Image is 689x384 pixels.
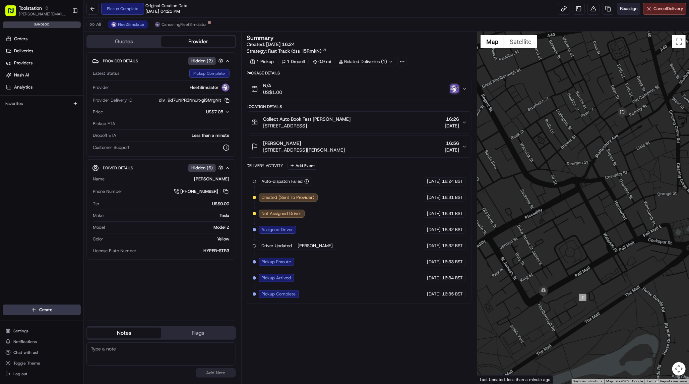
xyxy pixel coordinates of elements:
button: Provider [161,36,235,47]
a: Providers [3,58,83,68]
button: Start new chat [114,66,122,74]
span: Hidden ( 6 ) [191,165,213,171]
button: Hidden (2) [188,57,225,65]
span: Hidden ( 2 ) [191,58,213,64]
button: CancelDelivery [643,3,686,15]
span: Analytics [14,84,33,90]
span: [DATE] [427,211,441,217]
button: Notes [87,328,161,338]
span: [DATE] [445,147,459,153]
span: Provider Details [103,58,138,64]
span: Notifications [13,339,37,344]
span: Nash AI [14,72,29,78]
a: Report a map error [660,379,687,383]
input: Clear [17,43,111,50]
button: Provider DetailsHidden (2) [92,55,230,66]
div: US$0.00 [102,201,230,207]
div: 📗 [7,98,12,103]
span: Not Assigned Driver [262,211,302,217]
button: Chat with us! [3,348,81,357]
a: 💻API Documentation [54,95,110,107]
img: 1736555255976-a54dd68f-1ca7-489b-9aae-adbdc363a1c4 [7,64,19,76]
button: Show satellite imagery [504,35,537,48]
span: Fast Track (dss_i5RmkN) [268,48,322,54]
img: FleetSimulator.png [222,84,230,92]
span: [DATE] 16:24 [266,41,295,47]
div: sandbox [3,21,81,28]
span: Latest Status [93,70,119,76]
span: 16:26 [445,116,459,122]
img: Nash [7,7,20,20]
span: Created: [247,41,295,48]
span: [DATE] [427,195,441,201]
div: Location Details [247,104,472,109]
button: Settings [3,326,81,336]
button: photo_proof_of_pickup image [450,84,459,94]
button: Keyboard shortcuts [573,379,602,384]
img: FleetSimulator.png [155,22,160,27]
span: Orders [14,36,27,42]
a: Nash AI [3,70,83,80]
div: Delivery Activity [247,163,284,168]
span: [STREET_ADDRESS][PERSON_NAME] [263,147,345,153]
span: Customer Support [93,145,130,151]
button: Map camera controls [672,362,686,376]
span: Name [93,176,105,182]
a: 📗Knowledge Base [4,95,54,107]
span: Pylon [67,114,81,119]
button: Notifications [3,337,81,346]
span: 16:35 BST [442,291,463,297]
a: Terms [647,379,656,383]
span: 16:32 BST [442,227,463,233]
div: Yellow [106,236,230,242]
span: [DATE] [427,178,441,184]
span: FleetSimulator [118,22,145,27]
a: Powered byPylon [47,113,81,119]
button: Hidden (6) [188,164,225,172]
span: 16:33 BST [442,259,463,265]
span: License Plate Number [93,248,136,254]
span: 16:31 BST [442,211,463,217]
div: 1 Pickup [247,57,277,66]
span: Pickup ETA [93,121,115,127]
p: Welcome 👋 [7,27,122,38]
span: [STREET_ADDRESS] [263,122,351,129]
div: Last Updated: less than a minute ago [477,375,553,384]
button: Toolstation [19,5,42,11]
span: 16:24 BST [442,178,463,184]
span: 16:34 BST [442,275,463,281]
span: [DATE] 04:21 PM [145,8,180,14]
div: Less than a minute [119,132,230,139]
div: 1 Dropoff [278,57,309,66]
button: Show street map [481,35,504,48]
span: Knowledge Base [13,97,51,104]
span: Price [93,109,103,115]
a: Orders [3,34,83,44]
span: Provider [93,85,109,91]
span: Make [93,213,104,219]
a: [PHONE_NUMBER] [174,188,230,195]
span: 16:32 BST [442,243,463,249]
span: [DATE] [427,275,441,281]
span: Created (Sent To Provider) [262,195,315,201]
button: [PERSON_NAME][EMAIL_ADDRESS][DOMAIN_NAME] [19,11,67,17]
div: HYPER-STR3 [139,248,230,254]
div: Favorites [3,98,81,109]
div: Related Deliveries (1) [336,57,396,66]
button: dlv_9d7UNPR3NnUrxgiSMrgNit [159,97,230,103]
span: Original Creation Date [145,3,187,8]
div: Model Z [108,224,230,230]
span: Dropoff ETA [93,132,116,139]
span: [DATE] [445,122,459,129]
span: Map data ©2025 Google [606,379,643,383]
button: Quotes [87,36,161,47]
span: Deliveries [14,48,33,54]
div: We're available if you need us! [23,71,85,76]
div: Start new chat [23,64,110,71]
span: Reassign [620,6,637,12]
button: Driver DetailsHidden (6) [92,162,230,173]
span: Assigned Driver [262,227,293,233]
button: [PERSON_NAME][STREET_ADDRESS][PERSON_NAME]16:56[DATE] [247,136,471,157]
